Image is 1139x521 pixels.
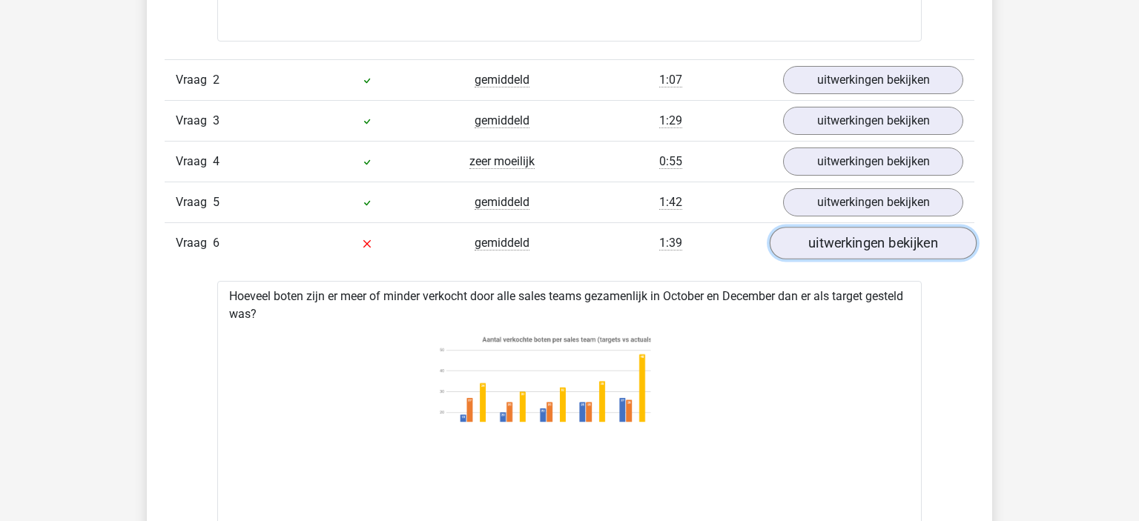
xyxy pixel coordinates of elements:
[659,113,682,128] span: 1:29
[783,147,963,176] a: uitwerkingen bekijken
[213,154,219,168] span: 4
[475,113,529,128] span: gemiddeld
[176,193,213,211] span: Vraag
[475,236,529,250] span: gemiddeld
[176,71,213,89] span: Vraag
[770,227,977,259] a: uitwerkingen bekijken
[659,195,682,210] span: 1:42
[659,73,682,87] span: 1:07
[659,154,682,169] span: 0:55
[213,113,219,127] span: 3
[176,234,213,252] span: Vraag
[213,236,219,250] span: 6
[213,73,219,87] span: 2
[469,154,535,169] span: zeer moeilijk
[783,107,963,135] a: uitwerkingen bekijken
[783,188,963,216] a: uitwerkingen bekijken
[783,66,963,94] a: uitwerkingen bekijken
[475,195,529,210] span: gemiddeld
[475,73,529,87] span: gemiddeld
[176,112,213,130] span: Vraag
[213,195,219,209] span: 5
[659,236,682,250] span: 1:39
[176,153,213,170] span: Vraag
